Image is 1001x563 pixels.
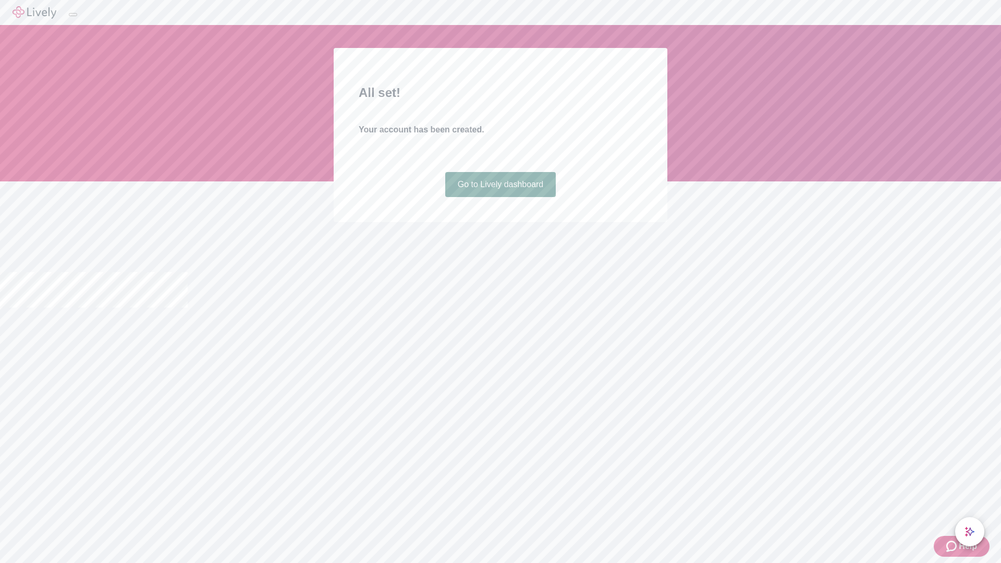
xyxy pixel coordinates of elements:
[13,6,56,19] img: Lively
[934,536,990,557] button: Zendesk support iconHelp
[946,540,959,553] svg: Zendesk support icon
[959,540,977,553] span: Help
[69,13,77,16] button: Log out
[445,172,556,197] a: Go to Lively dashboard
[965,527,975,537] svg: Lively AI Assistant
[359,83,642,102] h2: All set!
[955,517,984,546] button: chat
[359,124,642,136] h4: Your account has been created.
